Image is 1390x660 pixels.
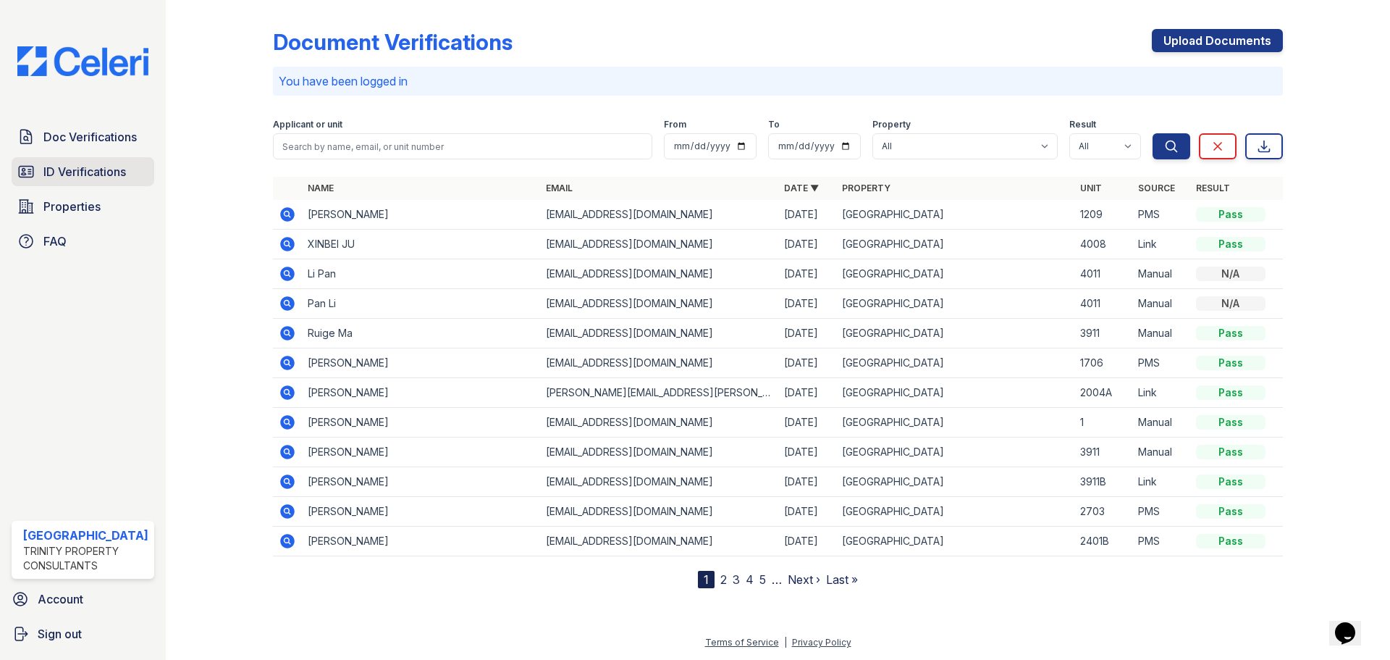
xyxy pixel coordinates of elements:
[540,467,778,497] td: [EMAIL_ADDRESS][DOMAIN_NAME]
[540,289,778,319] td: [EMAIL_ADDRESS][DOMAIN_NAME]
[1196,356,1265,370] div: Pass
[302,348,540,378] td: [PERSON_NAME]
[540,527,778,556] td: [EMAIL_ADDRESS][DOMAIN_NAME]
[778,230,836,259] td: [DATE]
[43,163,126,180] span: ID Verifications
[43,198,101,215] span: Properties
[1329,602,1376,646] iframe: chat widget
[733,572,740,587] a: 3
[836,348,1074,378] td: [GEOGRAPHIC_DATA]
[23,544,148,573] div: Trinity Property Consultants
[836,408,1074,438] td: [GEOGRAPHIC_DATA]
[759,572,766,587] a: 5
[6,619,160,648] a: Sign out
[1196,415,1265,430] div: Pass
[540,438,778,467] td: [EMAIL_ADDRESS][DOMAIN_NAME]
[12,192,154,221] a: Properties
[778,348,836,378] td: [DATE]
[772,571,782,588] span: …
[1132,289,1190,319] td: Manual
[279,72,1277,90] p: You have been logged in
[1132,230,1190,259] td: Link
[43,233,67,250] span: FAQ
[302,378,540,408] td: [PERSON_NAME]
[38,625,82,643] span: Sign out
[1074,408,1132,438] td: 1
[273,29,513,55] div: Document Verifications
[302,497,540,527] td: [PERSON_NAME]
[1132,378,1190,408] td: Link
[1132,348,1190,378] td: PMS
[1074,319,1132,348] td: 3911
[1196,445,1265,459] div: Pass
[1196,207,1265,222] div: Pass
[302,408,540,438] td: [PERSON_NAME]
[302,259,540,289] td: Li Pan
[1132,438,1190,467] td: Manual
[540,200,778,230] td: [EMAIL_ADDRESS][DOMAIN_NAME]
[302,200,540,230] td: [PERSON_NAME]
[872,119,911,130] label: Property
[698,571,715,588] div: 1
[746,572,754,587] a: 4
[302,230,540,259] td: XINBEI JU
[778,259,836,289] td: [DATE]
[778,438,836,467] td: [DATE]
[1074,438,1132,467] td: 3911
[273,133,652,159] input: Search by name, email, or unit number
[1132,467,1190,497] td: Link
[1074,259,1132,289] td: 4011
[1196,504,1265,519] div: Pass
[1074,527,1132,556] td: 2401B
[1152,29,1283,52] a: Upload Documents
[1080,183,1102,193] a: Unit
[302,467,540,497] td: [PERSON_NAME]
[836,497,1074,527] td: [GEOGRAPHIC_DATA]
[778,527,836,556] td: [DATE]
[23,527,148,544] div: [GEOGRAPHIC_DATA]
[1074,200,1132,230] td: 1209
[836,200,1074,230] td: [GEOGRAPHIC_DATA]
[1132,319,1190,348] td: Manual
[43,128,137,146] span: Doc Verifications
[540,378,778,408] td: [PERSON_NAME][EMAIL_ADDRESS][PERSON_NAME][DOMAIN_NAME]
[792,637,851,648] a: Privacy Policy
[778,497,836,527] td: [DATE]
[1196,534,1265,548] div: Pass
[836,289,1074,319] td: [GEOGRAPHIC_DATA]
[1074,497,1132,527] td: 2703
[1132,497,1190,527] td: PMS
[788,572,820,587] a: Next ›
[664,119,686,130] label: From
[836,259,1074,289] td: [GEOGRAPHIC_DATA]
[540,319,778,348] td: [EMAIL_ADDRESS][DOMAIN_NAME]
[836,467,1074,497] td: [GEOGRAPHIC_DATA]
[1196,237,1265,251] div: Pass
[540,348,778,378] td: [EMAIL_ADDRESS][DOMAIN_NAME]
[38,590,83,608] span: Account
[1196,183,1230,193] a: Result
[12,227,154,256] a: FAQ
[778,319,836,348] td: [DATE]
[302,438,540,467] td: [PERSON_NAME]
[836,378,1074,408] td: [GEOGRAPHIC_DATA]
[1132,408,1190,438] td: Manual
[836,319,1074,348] td: [GEOGRAPHIC_DATA]
[778,289,836,319] td: [DATE]
[1132,259,1190,289] td: Manual
[302,527,540,556] td: [PERSON_NAME]
[778,200,836,230] td: [DATE]
[1196,385,1265,400] div: Pass
[540,497,778,527] td: [EMAIL_ADDRESS][DOMAIN_NAME]
[540,408,778,438] td: [EMAIL_ADDRESS][DOMAIN_NAME]
[1138,183,1175,193] a: Source
[6,46,160,76] img: CE_Logo_Blue-a8612792a0a2168367f1c8372b55b34899dd931a85d93a1a3d3e32e68fde9ad4.png
[1074,348,1132,378] td: 1706
[836,438,1074,467] td: [GEOGRAPHIC_DATA]
[1074,289,1132,319] td: 4011
[705,637,779,648] a: Terms of Service
[1074,230,1132,259] td: 4008
[836,527,1074,556] td: [GEOGRAPHIC_DATA]
[1196,296,1265,311] div: N/A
